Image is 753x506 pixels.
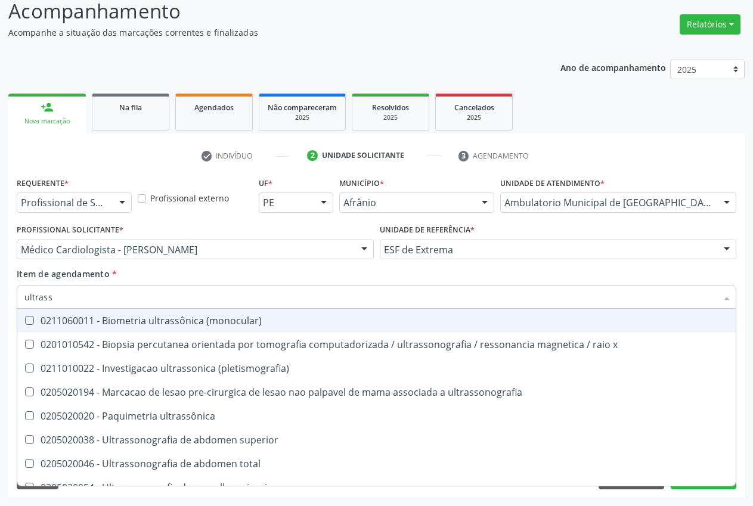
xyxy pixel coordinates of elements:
button: Relatórios [680,14,740,35]
div: 0201010542 - Biopsia percutanea orientada por tomografia computadorizada / ultrassonografia / res... [24,340,729,349]
div: 2025 [268,113,337,122]
span: ESF de Extrema [384,244,712,256]
input: Buscar por procedimentos [24,285,717,309]
span: PE [263,197,309,209]
p: Ano de acompanhamento [560,60,666,74]
div: 2 [307,150,318,161]
span: Cancelados [454,103,494,113]
div: 0205020038 - Ultrassonografia de abdomen superior [24,435,729,445]
label: UF [259,174,272,193]
div: 0205020020 - Paquimetria ultrassônica [24,411,729,421]
div: 2025 [361,113,420,122]
div: Unidade solicitante [322,150,404,161]
label: Profissional Solicitante [17,221,123,240]
label: Profissional externo [150,192,229,204]
div: 0205020194 - Marcacao de lesao pre-cirurgica de lesao nao palpavel de mama associada a ultrassono... [24,387,729,397]
label: Unidade de atendimento [500,174,605,193]
span: Afrânio [343,197,470,209]
span: Profissional de Saúde [21,197,107,209]
span: Na fila [119,103,142,113]
div: Nova marcação [17,117,78,126]
div: 0205020054 - Ultrassonografia de aparelho urinario [24,483,729,492]
div: 0205020046 - Ultrassonografia de abdomen total [24,459,729,468]
span: Ambulatorio Municipal de [GEOGRAPHIC_DATA] [504,197,712,209]
label: Requerente [17,174,69,193]
p: Acompanhe a situação das marcações correntes e finalizadas [8,26,524,39]
span: Agendados [194,103,234,113]
label: Município [339,174,384,193]
span: Médico Cardiologista - [PERSON_NAME] [21,244,349,256]
span: Item de agendamento [17,268,110,280]
div: 0211060011 - Biometria ultrassônica (monocular) [24,316,729,325]
span: Resolvidos [372,103,409,113]
div: 0211010022 - Investigacao ultrassonica (pletismografia) [24,364,729,373]
span: Não compareceram [268,103,337,113]
div: 2025 [444,113,504,122]
div: person_add [41,101,54,114]
label: Unidade de referência [380,221,475,240]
